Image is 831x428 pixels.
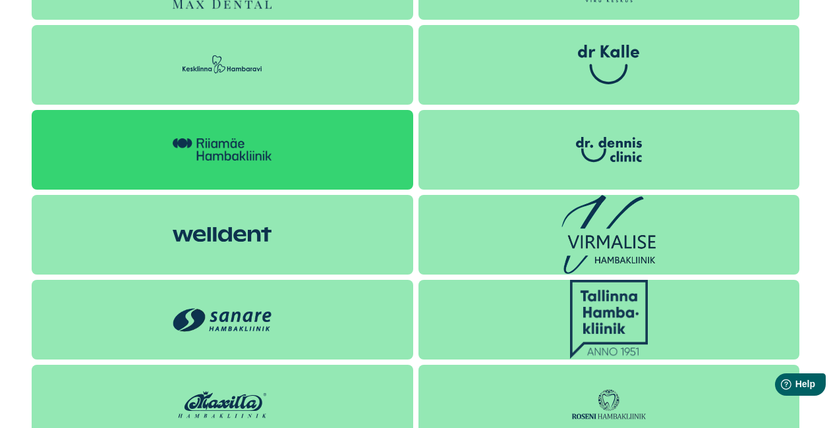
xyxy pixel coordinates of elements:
[173,385,272,424] img: Maxilla Hambakliinik logo
[570,280,648,359] img: Tallinna Hambakliinik logo
[173,215,272,254] img: Welldent Hambakliinik logo
[173,302,272,338] img: Sanare hambakliinik logo
[418,110,800,190] a: Dr. Dennis Clinic logo
[559,130,658,169] img: Dr. Dennis Clinic logo
[418,195,800,275] a: Virmalise hambakliinik logo
[418,25,800,105] a: dr Kalle logo
[32,25,413,105] a: Kesklinna hambaravi logo
[32,195,413,275] a: Welldent Hambakliinik logo
[32,110,413,190] a: Riiamäe Hambakliinik logo
[32,280,413,360] a: Sanare hambakliinik logo
[418,280,800,360] a: Tallinna Hambakliinik logo
[559,385,658,424] img: Roseni Hambakliinik logo
[578,45,639,84] img: dr Kalle logo
[728,368,831,405] iframe: Help widget launcher
[173,45,272,84] img: Kesklinna hambaravi logo
[173,138,272,161] img: Riiamäe Hambakliinik logo
[561,195,656,274] img: Virmalise hambakliinik logo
